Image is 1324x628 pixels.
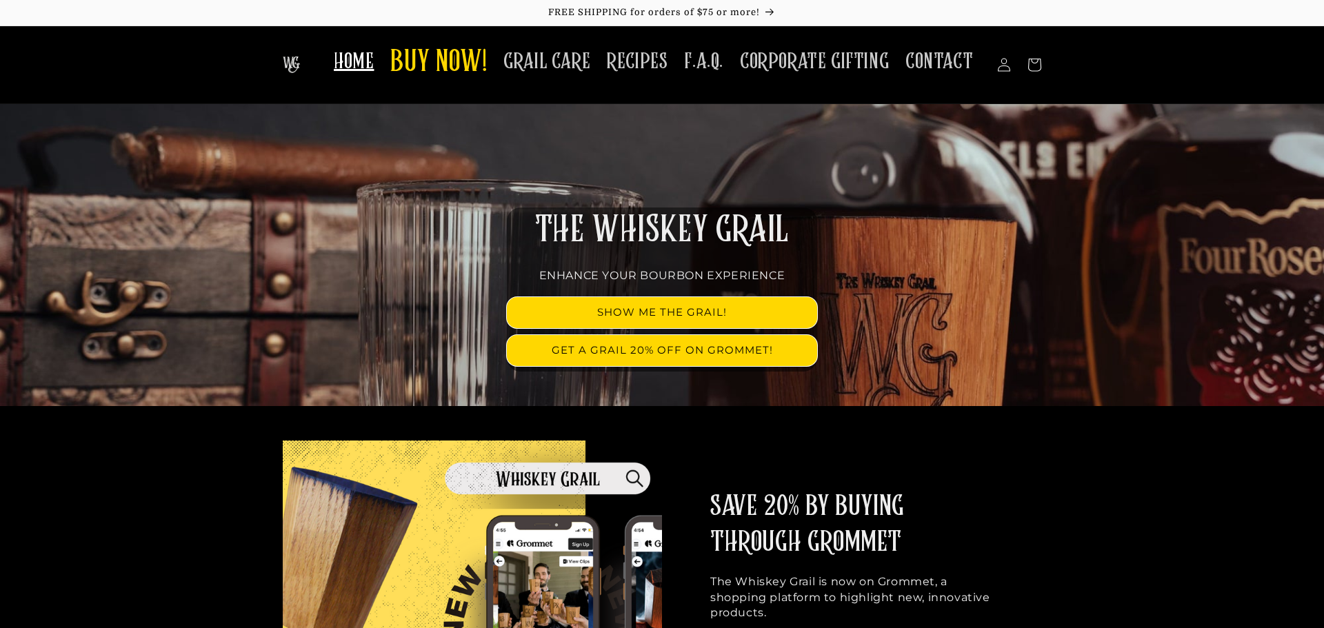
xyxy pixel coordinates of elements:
[382,36,495,90] a: BUY NOW!
[905,48,973,75] span: CONTACT
[503,48,590,75] span: GRAIL CARE
[495,40,599,83] a: GRAIL CARE
[740,48,889,75] span: CORPORATE GIFTING
[710,489,993,560] h2: SAVE 20% BY BUYING THROUGH GROMMET
[334,48,374,75] span: HOME
[599,40,676,83] a: RECIPES
[732,40,897,83] a: CORPORATE GIFTING
[390,44,487,82] span: BUY NOW!
[283,57,300,73] img: The Whiskey Grail
[535,212,789,248] span: THE WHISKEY GRAIL
[325,40,382,83] a: HOME
[14,7,1310,19] p: FREE SHIPPING for orders of $75 or more!
[507,335,817,366] a: GET A GRAIL 20% OFF ON GROMMET!
[676,40,732,83] a: F.A.Q.
[539,269,785,282] span: ENHANCE YOUR BOURBON EXPERIENCE
[684,48,723,75] span: F.A.Q.
[507,297,817,328] a: SHOW ME THE GRAIL!
[897,40,981,83] a: CONTACT
[607,48,668,75] span: RECIPES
